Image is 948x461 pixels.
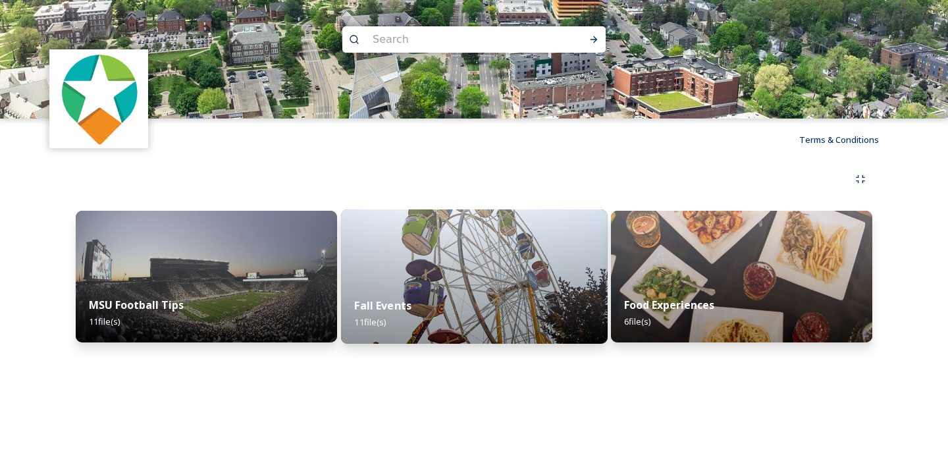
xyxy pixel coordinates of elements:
[624,315,650,327] span: 6 file(s)
[89,298,184,312] strong: MSU Football Tips
[341,209,608,344] img: 46ed3da4-18f4-4e03-9935-da32c8d2e835.jpg
[354,316,386,328] span: 11 file(s)
[354,298,411,313] strong: Fall Events
[51,51,147,147] img: logo.jpeg
[366,25,546,54] input: Search
[624,298,714,312] strong: Food Experiences
[89,315,120,327] span: 11 file(s)
[799,134,879,146] span: Terms & Conditions
[76,211,337,342] img: f9e0b6f8-6684-4030-b7bc-cf0fada6c5b1.jpg
[611,211,872,342] img: 3c0f43f2-3d7f-453a-ada9-247755649d1d.jpg
[799,132,899,148] a: Terms & Conditions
